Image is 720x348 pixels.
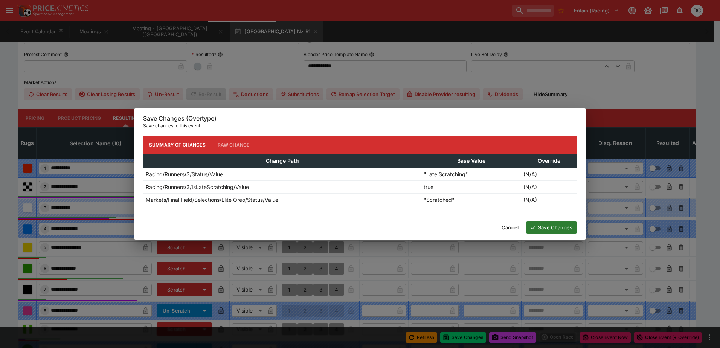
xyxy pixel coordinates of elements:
p: Racing/Runners/3/Status/Value [146,170,223,178]
td: (N/A) [521,181,577,194]
td: (N/A) [521,194,577,206]
td: true [421,181,521,194]
td: (N/A) [521,168,577,181]
td: "Scratched" [421,194,521,206]
td: "Late Scratching" [421,168,521,181]
p: Racing/Runners/3/IsLateScratching/Value [146,183,249,191]
p: Save changes to this event. [143,122,577,130]
th: Base Value [421,154,521,168]
th: Override [521,154,577,168]
button: Summary of Changes [143,136,212,154]
button: Cancel [497,221,523,234]
button: Save Changes [526,221,577,234]
th: Change Path [143,154,421,168]
h6: Save Changes (Overtype) [143,114,577,122]
p: Markets/Final Field/Selections/Elite Oreo/Status/Value [146,196,278,204]
button: Raw Change [212,136,256,154]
